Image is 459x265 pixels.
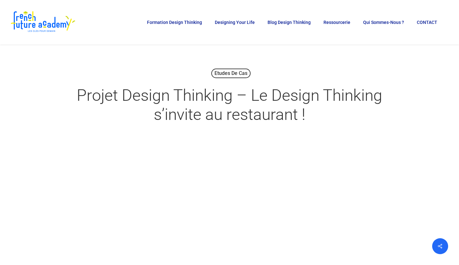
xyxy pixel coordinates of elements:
[211,69,251,78] a: Etudes de cas
[212,20,258,25] a: Designing Your Life
[323,20,350,25] span: Ressourcerie
[9,10,76,35] img: French Future Academy
[144,20,205,25] a: Formation Design Thinking
[147,20,202,25] span: Formation Design Thinking
[268,20,311,25] span: Blog Design Thinking
[360,20,407,25] a: Qui sommes-nous ?
[320,20,354,25] a: Ressourcerie
[363,20,404,25] span: Qui sommes-nous ?
[215,20,255,25] span: Designing Your Life
[417,20,437,25] span: CONTACT
[264,20,314,25] a: Blog Design Thinking
[414,20,440,25] a: CONTACT
[70,79,389,130] h1: Projet Design Thinking – Le Design Thinking s’invite au restaurant !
